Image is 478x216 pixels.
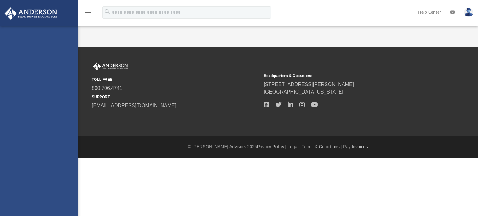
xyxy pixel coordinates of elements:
a: menu [84,12,91,16]
i: menu [84,9,91,16]
a: Privacy Policy | [257,144,287,149]
a: Legal | [288,144,301,149]
img: Anderson Advisors Platinum Portal [3,7,59,20]
a: Terms & Conditions | [302,144,342,149]
a: [EMAIL_ADDRESS][DOMAIN_NAME] [92,103,176,108]
div: © [PERSON_NAME] Advisors 2025 [78,144,478,150]
img: Anderson Advisors Platinum Portal [92,62,129,71]
small: SUPPORT [92,94,259,100]
a: Pay Invoices [343,144,368,149]
i: search [104,8,111,15]
a: 800.706.4741 [92,85,122,91]
img: User Pic [464,8,473,17]
a: [GEOGRAPHIC_DATA][US_STATE] [264,89,343,94]
small: TOLL FREE [92,77,259,82]
small: Headquarters & Operations [264,73,431,79]
a: [STREET_ADDRESS][PERSON_NAME] [264,82,354,87]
